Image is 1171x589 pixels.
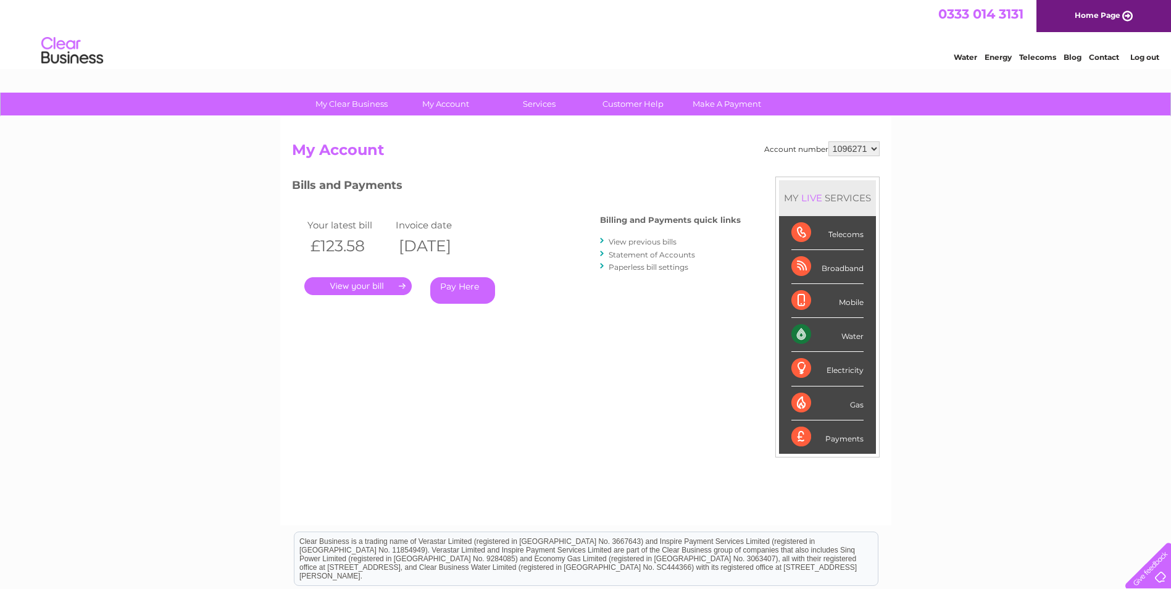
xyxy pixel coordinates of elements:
[488,93,590,115] a: Services
[779,180,876,215] div: MY SERVICES
[676,93,778,115] a: Make A Payment
[791,250,864,284] div: Broadband
[954,52,977,62] a: Water
[938,6,1023,22] a: 0333 014 3131
[791,284,864,318] div: Mobile
[791,420,864,454] div: Payments
[985,52,1012,62] a: Energy
[1130,52,1159,62] a: Log out
[41,32,104,70] img: logo.png
[609,237,677,246] a: View previous bills
[791,318,864,352] div: Water
[301,93,402,115] a: My Clear Business
[764,141,880,156] div: Account number
[1089,52,1119,62] a: Contact
[304,233,393,259] th: £123.58
[393,233,481,259] th: [DATE]
[799,192,825,204] div: LIVE
[292,177,741,198] h3: Bills and Payments
[1019,52,1056,62] a: Telecoms
[394,93,496,115] a: My Account
[609,250,695,259] a: Statement of Accounts
[791,352,864,386] div: Electricity
[304,217,393,233] td: Your latest bill
[393,217,481,233] td: Invoice date
[1064,52,1081,62] a: Blog
[791,216,864,250] div: Telecoms
[791,386,864,420] div: Gas
[304,277,412,295] a: .
[582,93,684,115] a: Customer Help
[294,7,878,60] div: Clear Business is a trading name of Verastar Limited (registered in [GEOGRAPHIC_DATA] No. 3667643...
[609,262,688,272] a: Paperless bill settings
[600,215,741,225] h4: Billing and Payments quick links
[430,277,495,304] a: Pay Here
[292,141,880,165] h2: My Account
